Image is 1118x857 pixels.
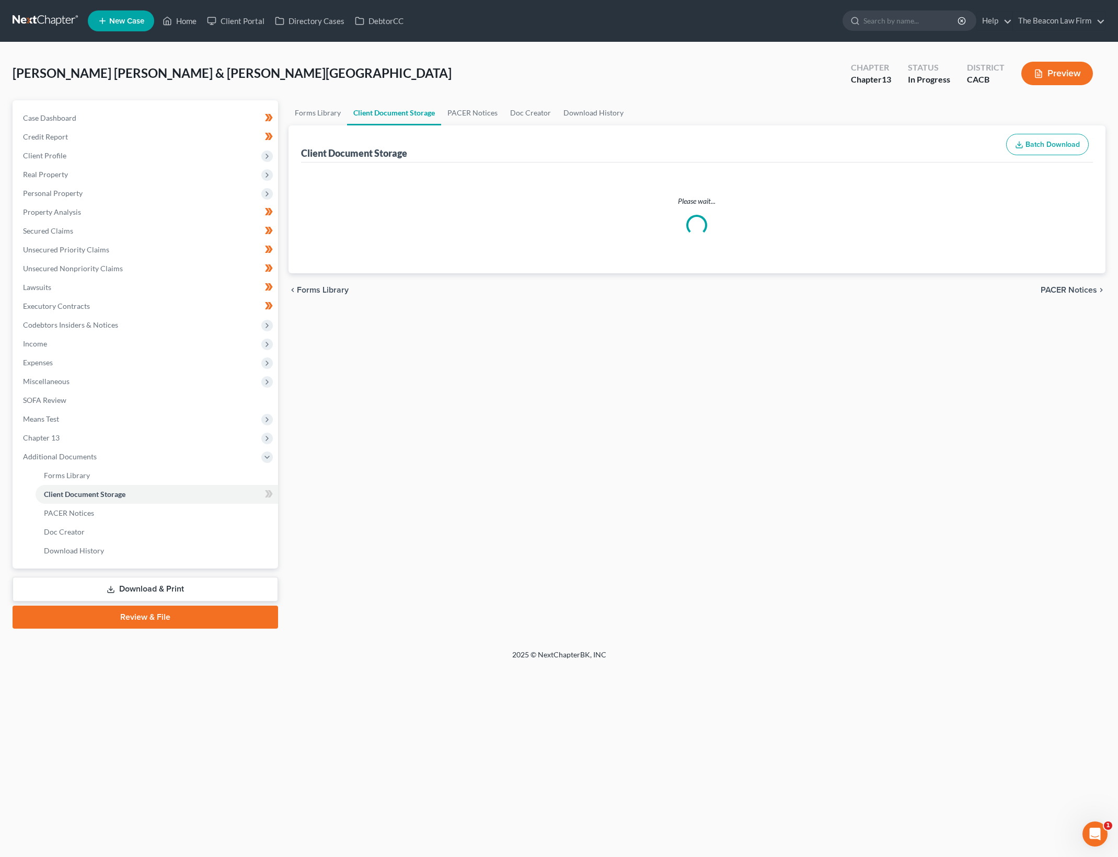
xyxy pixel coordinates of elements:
a: Directory Cases [270,11,350,30]
span: Lawsuits [23,283,51,292]
span: Additional Documents [23,452,97,461]
a: Lawsuits [15,278,278,297]
a: Client Document Storage [347,100,441,125]
span: Real Property [23,170,68,179]
span: Expenses [23,358,53,367]
span: Client Profile [23,151,66,160]
a: PACER Notices [441,100,504,125]
a: The Beacon Law Firm [1013,11,1105,30]
a: DebtorCC [350,11,409,30]
a: Review & File [13,606,278,629]
div: Status [908,62,950,74]
div: 2025 © NextChapterBK, INC [261,650,857,668]
a: Home [157,11,202,30]
span: 13 [882,74,891,84]
a: Credit Report [15,128,278,146]
p: Please wait... [303,196,1091,206]
a: Download History [557,100,630,125]
div: Chapter [851,74,891,86]
a: Client Document Storage [36,485,278,504]
div: Chapter [851,62,891,74]
a: Case Dashboard [15,109,278,128]
span: [PERSON_NAME] [PERSON_NAME] & [PERSON_NAME][GEOGRAPHIC_DATA] [13,65,452,80]
span: Executory Contracts [23,302,90,310]
iframe: Intercom live chat [1082,821,1108,847]
span: Forms Library [297,286,349,294]
span: Miscellaneous [23,377,70,386]
button: PACER Notices chevron_right [1041,286,1105,294]
span: Unsecured Priority Claims [23,245,109,254]
span: SOFA Review [23,396,66,404]
span: Batch Download [1025,140,1080,149]
a: PACER Notices [36,504,278,523]
span: Secured Claims [23,226,73,235]
a: Download & Print [13,577,278,601]
span: Means Test [23,414,59,423]
div: District [967,62,1005,74]
span: Chapter 13 [23,433,60,442]
span: New Case [109,17,144,25]
a: Help [977,11,1012,30]
input: Search by name... [863,11,959,30]
span: 1 [1104,821,1112,830]
span: Doc Creator [44,527,85,536]
span: Income [23,339,47,348]
i: chevron_right [1097,286,1105,294]
span: Client Document Storage [44,490,125,499]
span: Unsecured Nonpriority Claims [23,264,123,273]
a: Executory Contracts [15,297,278,316]
button: Preview [1021,62,1093,85]
i: chevron_left [289,286,297,294]
a: Download History [36,541,278,560]
span: PACER Notices [1041,286,1097,294]
a: Doc Creator [504,100,557,125]
a: Property Analysis [15,203,278,222]
a: Unsecured Nonpriority Claims [15,259,278,278]
a: Doc Creator [36,523,278,541]
div: CACB [967,74,1005,86]
a: Unsecured Priority Claims [15,240,278,259]
a: Secured Claims [15,222,278,240]
a: SOFA Review [15,391,278,410]
span: Credit Report [23,132,68,141]
a: Forms Library [289,100,347,125]
span: Case Dashboard [23,113,76,122]
button: chevron_left Forms Library [289,286,349,294]
span: Codebtors Insiders & Notices [23,320,118,329]
span: Forms Library [44,471,90,480]
a: Client Portal [202,11,270,30]
a: Forms Library [36,466,278,485]
span: PACER Notices [44,508,94,517]
div: In Progress [908,74,950,86]
div: Client Document Storage [301,147,407,159]
span: Download History [44,546,104,555]
span: Personal Property [23,189,83,198]
button: Batch Download [1006,134,1089,156]
span: Property Analysis [23,207,81,216]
